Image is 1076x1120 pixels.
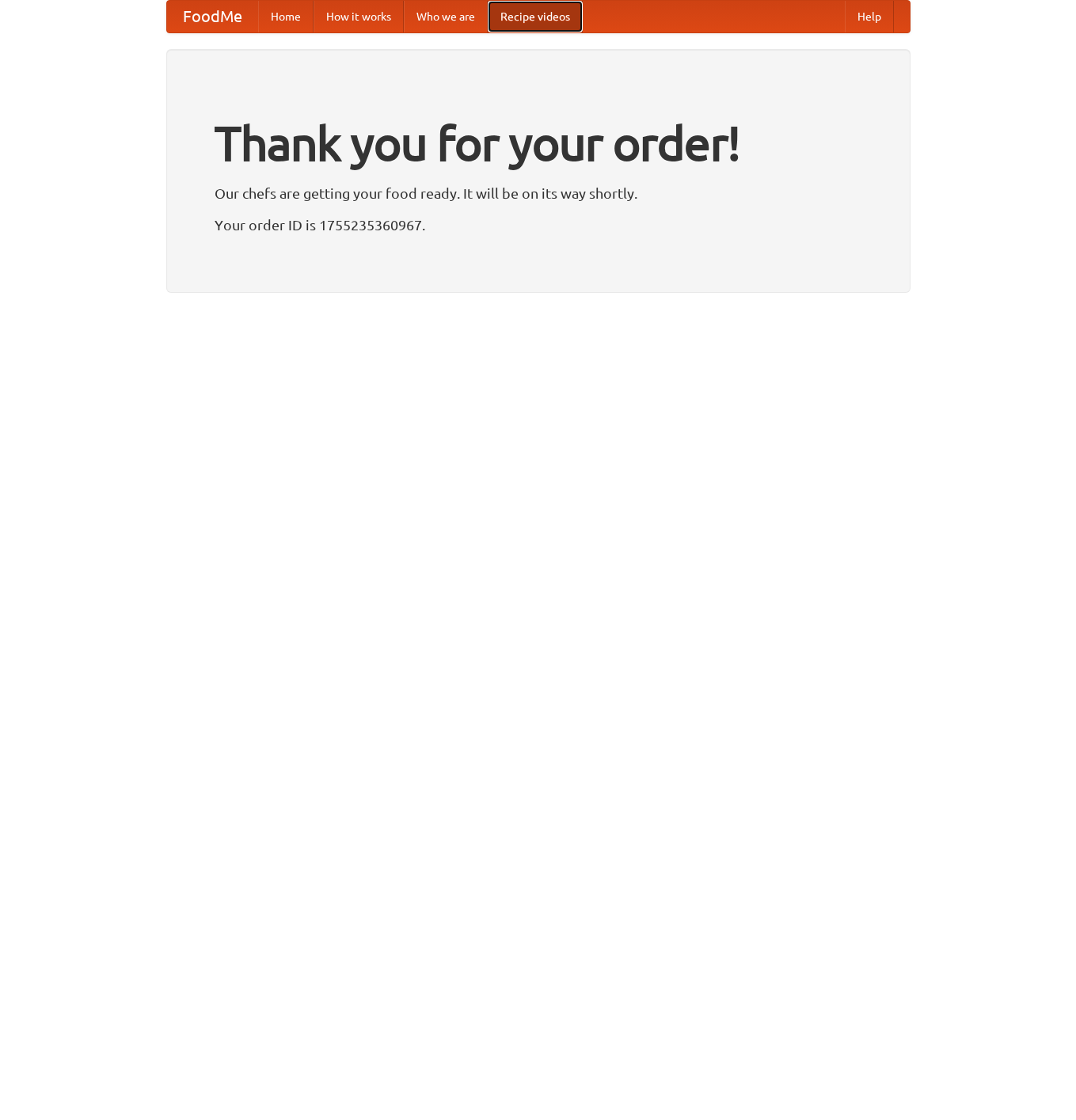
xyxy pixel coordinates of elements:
[488,1,583,32] a: Recipe videos
[404,1,488,32] a: Who we are
[215,213,862,237] p: Your order ID is 1755235360967.
[845,1,894,32] a: Help
[215,181,862,205] p: Our chefs are getting your food ready. It will be on its way shortly.
[258,1,314,32] a: Home
[215,105,862,181] h1: Thank you for your order!
[167,1,258,32] a: FoodMe
[314,1,404,32] a: How it works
